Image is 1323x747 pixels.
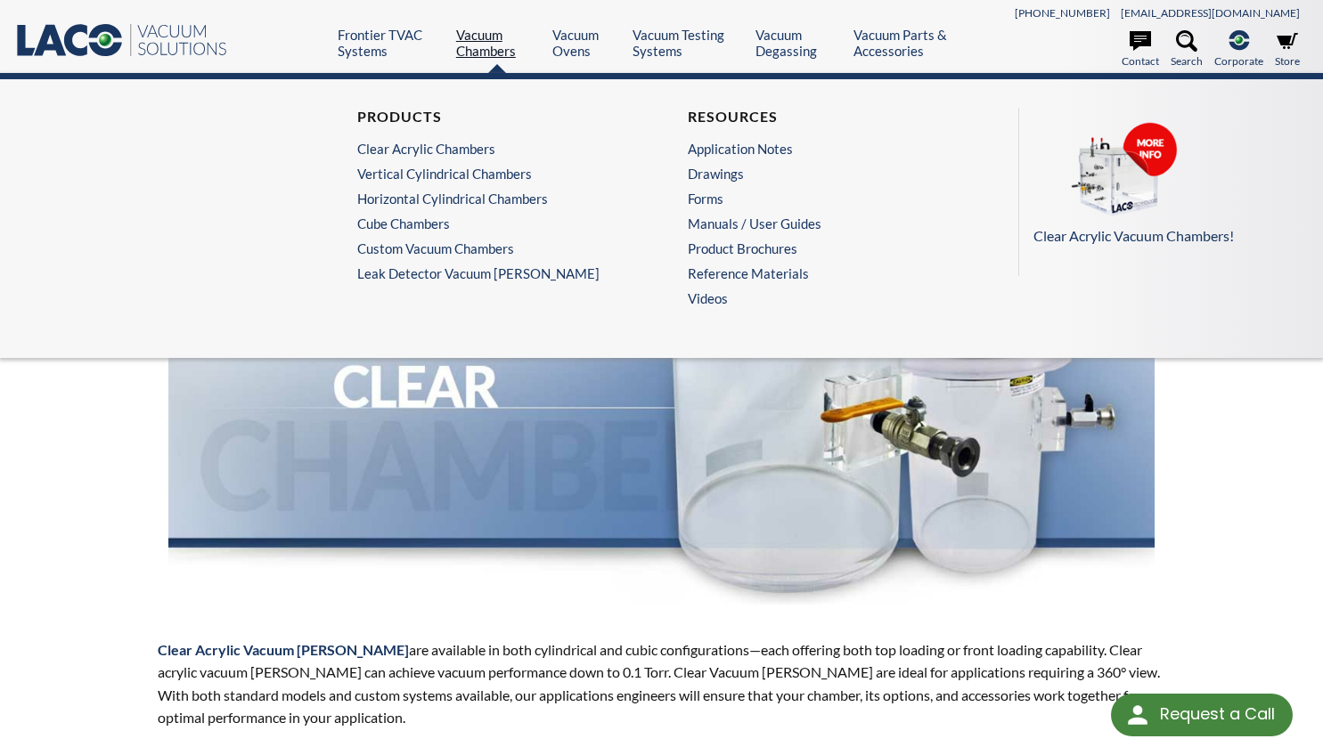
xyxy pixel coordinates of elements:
a: Drawings [688,166,957,182]
a: Vacuum Chambers [456,27,539,59]
a: [EMAIL_ADDRESS][DOMAIN_NAME] [1121,6,1300,20]
span: Clear Acrylic Vacuum [PERSON_NAME] [158,641,409,658]
p: Clear Acrylic Vacuum Chambers! [1033,224,1296,248]
img: Clear Chambers header [168,210,1156,605]
div: Request a Call [1160,694,1275,735]
a: Vacuum Testing Systems [633,27,743,59]
a: Videos [688,290,966,306]
a: Product Brochures [688,240,957,256]
div: Request a Call [1111,694,1293,736]
a: Reference Materials [688,265,957,281]
a: Forms [688,191,957,207]
a: Vacuum Ovens [552,27,619,59]
a: Leak Detector Vacuum [PERSON_NAME] [357,265,635,281]
a: Vacuum Parts & Accessories [853,27,981,59]
h4: Products [357,108,626,126]
p: are available in both cylindrical and cubic configurations—each offering both top loading or fron... [158,638,1166,729]
a: Store [1275,30,1300,69]
a: Search [1171,30,1203,69]
a: Cube Chambers [357,215,626,231]
h4: Resources [688,108,957,126]
a: Clear Acrylic Vacuum Chambers! [1033,122,1296,248]
a: [PHONE_NUMBER] [1015,6,1110,20]
img: CHAMBERS.png [1033,122,1212,222]
a: Contact [1122,30,1159,69]
a: Clear Acrylic Chambers [357,141,626,157]
a: Vacuum Degassing [755,27,840,59]
img: round button [1123,701,1152,729]
a: Vertical Cylindrical Chambers [357,166,626,182]
span: Corporate [1214,53,1263,69]
a: Horizontal Cylindrical Chambers [357,191,626,207]
a: Manuals / User Guides [688,215,957,231]
a: Application Notes [688,141,957,157]
a: Custom Vacuum Chambers [357,240,626,256]
a: Frontier TVAC Systems [338,27,443,59]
